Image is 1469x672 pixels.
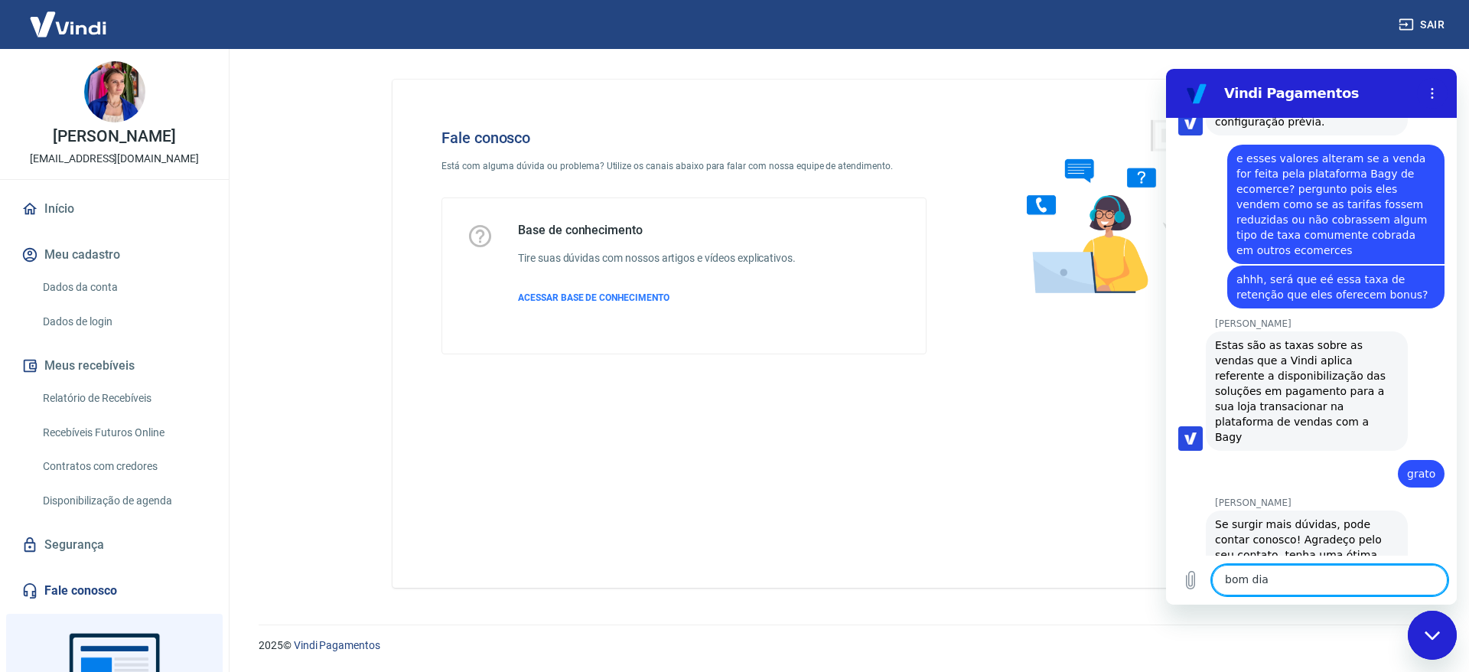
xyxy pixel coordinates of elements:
a: Relatório de Recebíveis [37,383,210,414]
span: ACESSAR BASE DE CONHECIMENTO [518,292,669,303]
iframe: Botão para abrir a janela de mensagens, conversa em andamento [1408,611,1457,660]
button: Meus recebíveis [18,349,210,383]
a: Vindi Pagamentos [294,639,380,651]
a: Dados de login [37,306,210,338]
button: Sair [1396,11,1451,39]
img: Fale conosco [996,104,1229,308]
img: Vindi [18,1,118,47]
button: Meu cadastro [18,238,210,272]
a: Fale conosco [18,574,210,608]
a: Dados da conta [37,272,210,303]
p: [PERSON_NAME] [53,129,175,145]
p: [EMAIL_ADDRESS][DOMAIN_NAME] [30,151,199,167]
a: Disponibilização de agenda [37,485,210,517]
iframe: Janela de mensagens [1166,69,1457,605]
p: 2025 © [259,638,1432,654]
a: Contratos com credores [37,451,210,482]
img: 0b20d68c-2008-4d70-9cc2-b51c2747d044.jpeg [84,61,145,122]
h6: Tire suas dúvidas com nossos artigos e vídeos explicativos. [518,250,796,266]
a: Recebíveis Futuros Online [37,417,210,449]
h5: Base de conhecimento [518,223,796,238]
a: ACESSAR BASE DE CONHECIMENTO [518,291,796,305]
p: Está com alguma dúvida ou problema? Utilize os canais abaixo para falar com nossa equipe de atend... [441,159,927,173]
a: Segurança [18,528,210,562]
a: Início [18,192,210,226]
h4: Fale conosco [441,129,927,147]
